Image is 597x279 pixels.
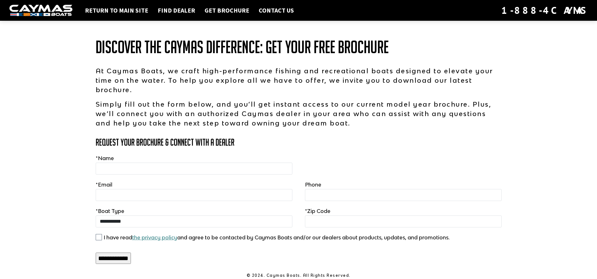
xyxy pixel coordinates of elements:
a: Return to main site [82,6,151,14]
label: Boat Type [96,207,124,215]
a: the privacy policy [132,234,177,241]
p: © 2024. Caymas Boats. All Rights Reserved. [96,273,502,278]
div: 1-888-4CAYMAS [501,3,588,17]
img: white-logo-c9c8dbefe5ff5ceceb0f0178aa75bf4bb51f6bca0971e226c86eb53dfe498488.png [9,5,72,16]
h3: Request Your Brochure & Connect with a Dealer [96,137,502,148]
label: Phone [305,181,321,188]
a: Contact Us [256,6,297,14]
h1: Discover the Caymas Difference: Get Your Free Brochure [96,38,502,57]
label: Email [96,181,112,188]
a: Get Brochure [201,6,252,14]
label: I have read and agree to be contacted by Caymas Boats and/or our dealers about products, updates,... [104,234,450,241]
a: Find Dealer [155,6,198,14]
label: Name [96,154,114,162]
p: At Caymas Boats, we craft high-performance fishing and recreational boats designed to elevate you... [96,66,502,94]
p: Simply fill out the form below, and you’ll get instant access to our current model year brochure.... [96,99,502,128]
label: Zip Code [305,207,330,215]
